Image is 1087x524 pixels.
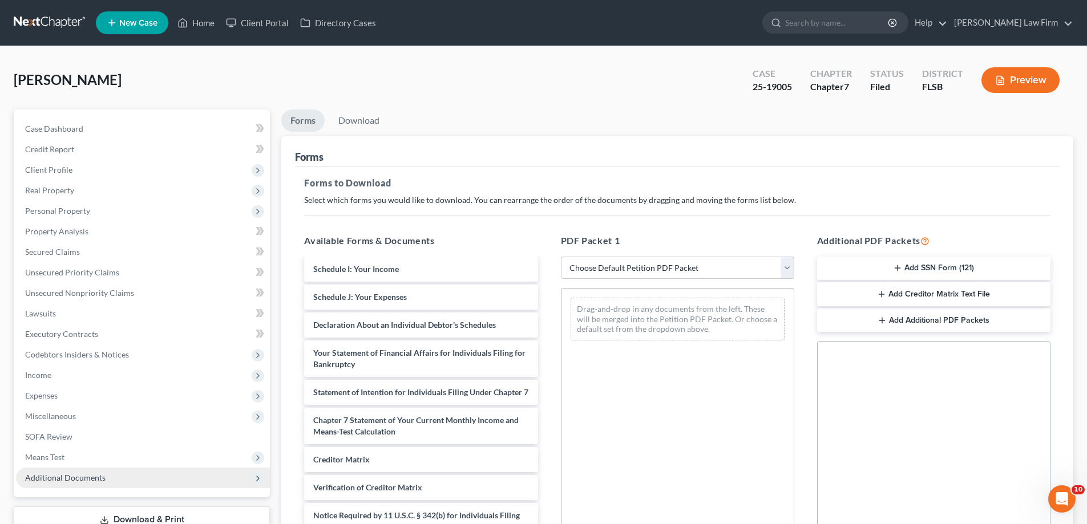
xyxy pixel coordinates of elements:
[217,406,234,429] span: 😃
[817,257,1050,281] button: Add SSN Form (121)
[313,292,407,302] span: Schedule J: Your Expenses
[810,67,852,80] div: Chapter
[313,387,528,397] span: Statement of Intention for Individuals Filing Under Chapter 7
[25,144,74,154] span: Credit Report
[16,426,270,447] a: SOFA Review
[25,452,64,462] span: Means Test
[25,185,74,195] span: Real Property
[817,282,1050,306] button: Add Creditor Matrix Text File
[220,13,294,33] a: Client Portal
[211,406,241,429] span: smiley reaction
[313,348,526,369] span: Your Statement of Financial Affairs for Individuals Filing for Bankruptcy
[785,12,890,33] input: Search by name...
[25,473,106,482] span: Additional Documents
[571,298,785,340] div: Drag-and-drop in any documents from the left. These will be merged into the Petition PDF Packet. ...
[25,411,76,421] span: Miscellaneous
[909,13,947,33] a: Help
[25,370,51,380] span: Income
[294,13,382,33] a: Directory Cases
[304,234,538,247] h5: Available Forms & Documents
[172,13,220,33] a: Home
[181,406,211,429] span: neutral face reaction
[365,5,385,25] div: Close
[1048,485,1076,513] iframe: Intercom live chat
[16,242,270,262] a: Secured Claims
[25,124,83,133] span: Case Dashboard
[295,150,324,164] div: Forms
[151,443,242,452] a: Open in help center
[561,234,794,247] h5: PDF Packet 1
[14,395,379,407] div: Did this answer your question?
[313,264,399,274] span: Schedule I: Your Income
[313,454,370,464] span: Creditor Matrix
[25,432,72,441] span: SOFA Review
[14,71,122,88] span: [PERSON_NAME]
[16,283,270,303] a: Unsecured Nonpriority Claims
[922,80,963,94] div: FLSB
[16,324,270,344] a: Executory Contracts
[188,406,204,429] span: 😐
[870,67,904,80] div: Status
[16,303,270,324] a: Lawsuits
[152,406,181,429] span: disappointed reaction
[817,234,1050,247] h5: Additional PDF Packets
[329,109,389,132] a: Download
[870,80,904,94] div: Filed
[753,67,792,80] div: Case
[119,19,157,27] span: New Case
[158,406,175,429] span: 😞
[844,81,849,92] span: 7
[25,329,98,339] span: Executory Contracts
[16,119,270,139] a: Case Dashboard
[25,267,119,277] span: Unsecured Priority Claims
[753,80,792,94] div: 25-19005
[25,288,134,298] span: Unsecured Nonpriority Claims
[25,391,58,400] span: Expenses
[304,194,1050,206] p: Select which forms you would like to download. You can rearrange the order of the documents by dr...
[817,308,1050,332] button: Add Additional PDF Packets
[25,206,90,216] span: Personal Property
[7,5,29,26] button: go back
[25,350,129,359] span: Codebtors Insiders & Notices
[281,109,325,132] a: Forms
[1072,485,1085,494] span: 10
[343,5,365,26] button: Collapse window
[313,320,496,330] span: Declaration About an Individual Debtor's Schedules
[25,308,56,318] span: Lawsuits
[948,13,1073,33] a: [PERSON_NAME] Law Firm
[16,221,270,242] a: Property Analysis
[810,80,852,94] div: Chapter
[304,176,1050,190] h5: Forms to Download
[16,262,270,283] a: Unsecured Priority Claims
[25,226,88,236] span: Property Analysis
[922,67,963,80] div: District
[981,67,1060,93] button: Preview
[16,139,270,160] a: Credit Report
[25,247,80,257] span: Secured Claims
[313,482,422,492] span: Verification of Creditor Matrix
[25,165,72,174] span: Client Profile
[313,415,519,436] span: Chapter 7 Statement of Your Current Monthly Income and Means-Test Calculation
